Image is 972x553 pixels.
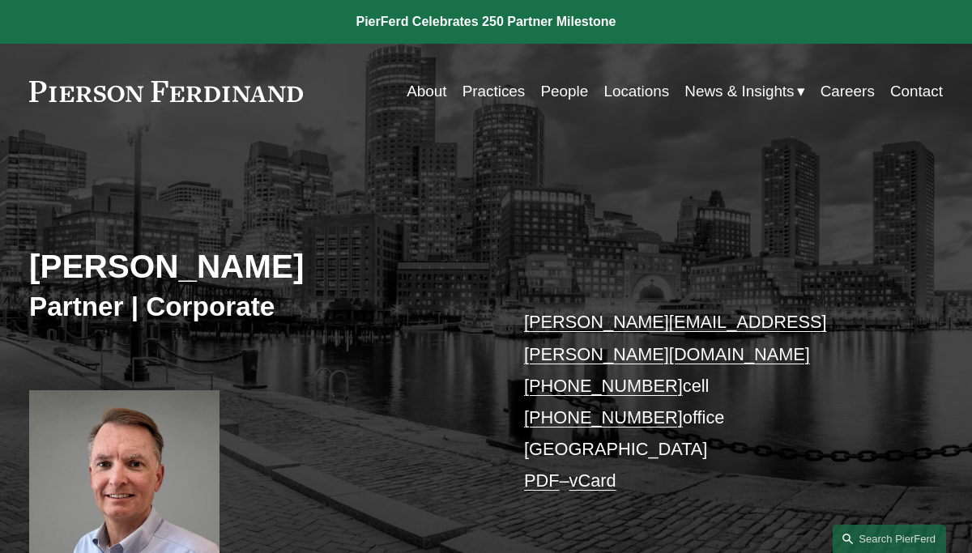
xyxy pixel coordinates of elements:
[833,525,946,553] a: Search this site
[524,407,683,428] a: [PHONE_NUMBER]
[524,312,826,364] a: [PERSON_NAME][EMAIL_ADDRESS][PERSON_NAME][DOMAIN_NAME]
[463,76,526,107] a: Practices
[407,76,446,107] a: About
[29,247,486,287] h2: [PERSON_NAME]
[524,376,683,396] a: [PHONE_NUMBER]
[569,470,616,491] a: vCard
[29,290,486,323] h3: Partner | Corporate
[684,76,804,107] a: folder dropdown
[684,78,794,105] span: News & Insights
[524,306,905,496] p: cell office [GEOGRAPHIC_DATA] –
[603,76,669,107] a: Locations
[524,470,560,491] a: PDF
[890,76,943,107] a: Contact
[540,76,588,107] a: People
[821,76,875,107] a: Careers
